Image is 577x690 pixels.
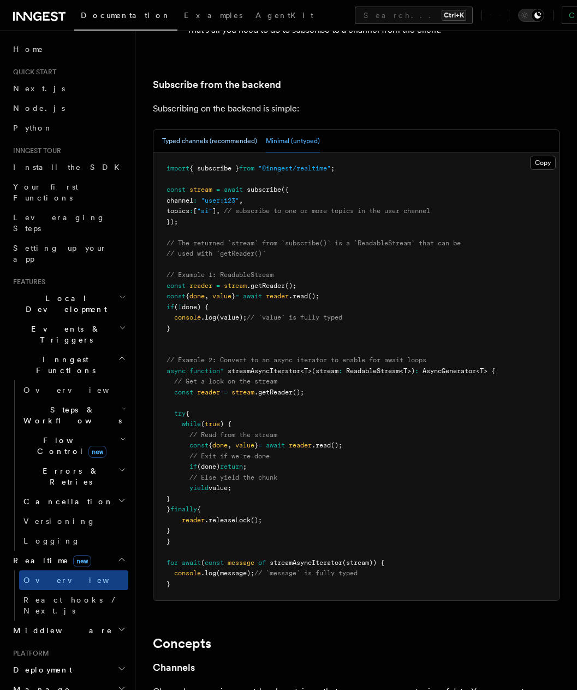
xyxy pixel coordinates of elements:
span: streamAsyncIterator [270,559,342,567]
span: ( [201,420,205,428]
span: (message); [216,569,254,577]
a: Home [9,39,128,59]
span: { [197,505,201,513]
span: < [400,367,403,375]
a: Channels [153,660,195,675]
kbd: Ctrl+K [442,10,466,21]
span: "@inngest/realtime" [258,164,331,172]
span: } [166,580,170,588]
span: const [189,441,209,449]
a: AgentKit [249,3,320,30]
span: Inngest tour [9,146,61,155]
span: Steps & Workflows [19,404,122,426]
button: Flow Controlnew [19,430,128,461]
a: Subscribe from the backend [153,77,281,92]
span: from [239,164,254,172]
span: value; [209,484,231,492]
span: yield [189,484,209,492]
span: T [480,367,484,375]
button: Copy [530,156,556,170]
span: const [166,282,186,290]
span: { [209,441,212,449]
span: { subscribe } [189,164,239,172]
span: // Get a lock on the stream [174,378,277,385]
span: [ [193,207,197,215]
span: // Else yield the chunk [189,474,277,481]
span: done) { [182,303,209,311]
span: .read [312,441,331,449]
span: , [239,197,243,204]
span: (); [308,292,319,300]
span: Python [13,123,53,132]
span: import [166,164,189,172]
span: ; [331,164,335,172]
span: ReadableStream [346,367,400,375]
span: Errors & Retries [19,465,118,487]
span: < [476,367,480,375]
a: Node.js [9,98,128,118]
span: ( [174,303,178,311]
span: : [189,207,193,215]
span: = [216,186,220,193]
span: { [186,410,189,417]
a: Versioning [19,511,128,531]
span: >) [407,367,415,375]
a: React hooks / Next.js [19,590,128,621]
span: = [258,441,262,449]
span: < [300,367,304,375]
span: Home [13,44,44,55]
a: Documentation [74,3,177,31]
span: Examples [184,11,242,20]
span: } [254,441,258,449]
span: Inngest Functions [9,354,118,376]
span: ({ [281,186,289,193]
span: Events & Triggers [9,323,119,345]
span: function* [189,367,224,375]
span: value [212,292,231,300]
span: while [182,420,201,428]
span: Node.js [13,104,65,113]
span: : [193,197,197,204]
span: async [166,367,186,375]
a: Concepts [153,636,211,651]
span: React hooks / Next.js [23,595,120,615]
span: Local Development [9,293,119,315]
span: Leveraging Steps [13,213,105,233]
span: (done) [197,463,220,470]
span: streamAsyncIterator [228,367,300,375]
span: const [174,388,193,396]
span: Middleware [9,625,112,636]
span: } [166,325,170,332]
span: : [415,367,419,375]
span: }); [166,218,178,226]
span: AgentKit [255,11,313,20]
span: Your first Functions [13,182,78,202]
span: .getReader [247,282,285,290]
button: Deployment [9,660,128,680]
span: } [166,538,170,545]
span: Platform [9,649,49,658]
span: // Example 2: Convert to an async iterator to enable for await loops [166,356,426,364]
span: .releaseLock [205,516,251,524]
span: of [258,559,266,567]
span: if [166,303,174,311]
span: reader [266,292,289,300]
span: topics [166,207,189,215]
span: (); [331,441,342,449]
span: reader [189,282,212,290]
span: stream [189,186,212,193]
span: (); [293,388,304,396]
span: AsyncGenerator [423,367,476,375]
span: = [235,292,239,300]
span: ) { [220,420,231,428]
a: Overview [19,570,128,590]
span: new [73,555,91,567]
span: const [166,186,186,193]
span: Versioning [23,517,96,526]
span: // Read from the stream [189,431,277,439]
span: Overview [23,386,136,394]
span: // subscribe to one or more topics in the user channel [224,207,430,215]
span: Features [9,278,45,286]
span: Realtime [9,555,91,566]
button: Inngest Functions [9,350,128,380]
